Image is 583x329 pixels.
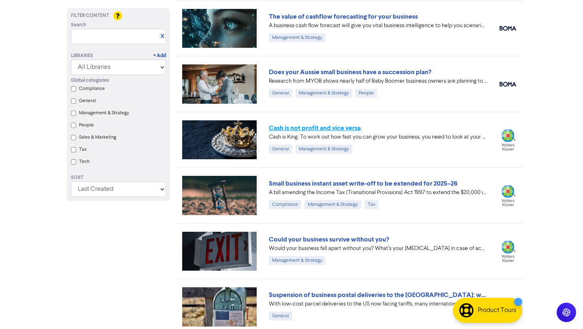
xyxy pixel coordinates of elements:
a: Could your business survive without you? [269,235,389,244]
div: A business cash flow forecast will give you vital business intelligence to help you scenario-plan... [269,21,487,30]
img: wolters_kluwer [500,185,516,206]
label: Compliance [79,85,105,92]
a: Suspension of business postal deliveries to the [GEOGRAPHIC_DATA]: what options do you have? [269,291,554,299]
img: wolterskluwer [500,129,516,150]
div: Management & Strategy [269,33,326,42]
div: General [269,145,292,154]
div: Management & Strategy [304,200,361,209]
div: Filter Content [71,12,166,19]
label: Sales & Marketing [79,134,116,141]
img: boma [500,82,516,87]
div: Compliance [269,200,301,209]
label: Tech [79,158,89,165]
a: Cash is not profit and vice versa [269,124,361,132]
label: Tax [79,146,87,153]
iframe: Chat Widget [543,290,583,329]
div: Management & Strategy [296,145,352,154]
div: Management & Strategy [269,256,326,265]
div: A bill amending the Income Tax (Transitional Provisions) Act 1997 to extend the $20,000 instant a... [269,188,487,197]
div: People [355,89,377,98]
span: Search [71,21,86,29]
div: Libraries [71,52,93,60]
div: Sort [71,174,166,182]
img: wolterskluwer [500,240,516,262]
img: boma_accounting [500,26,516,31]
div: With low-cost parcel deliveries to the US now facing tariffs, many international postal services ... [269,300,487,308]
a: Small business instant asset write-off to be extended for 2025–26 [269,179,457,188]
div: General [269,89,292,98]
a: The value of cashflow forecasting for your business [269,13,418,21]
div: Would your business fall apart without you? What’s your Plan B in case of accident, illness, or j... [269,244,487,253]
label: General [79,97,96,105]
a: + Add [153,52,166,60]
a: X [161,33,164,39]
a: Does your Aussie small business have a succession plan? [269,68,431,76]
label: Management & Strategy [79,109,129,117]
div: Tax [364,200,379,209]
label: People [79,122,94,129]
div: Cash is King. To work out how fast you can grow your business, you need to look at your projected... [269,133,487,141]
div: Management & Strategy [296,89,352,98]
div: Research from MYOB shows nearly half of Baby Boomer business owners are planning to exit in the n... [269,77,487,85]
div: General [269,312,292,320]
div: Global categories [71,77,166,84]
